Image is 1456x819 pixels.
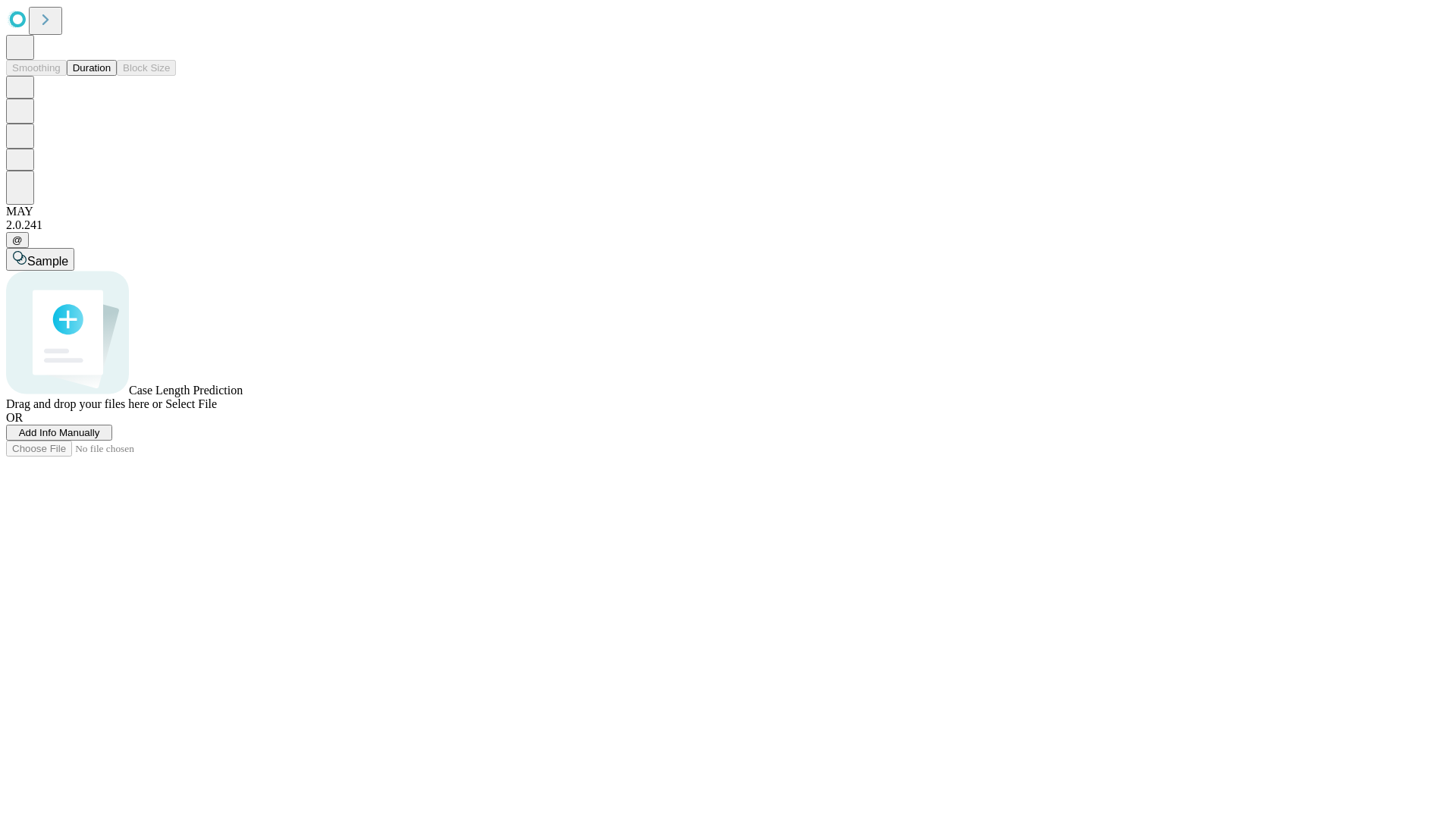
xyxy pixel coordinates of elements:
[6,411,23,424] span: OR
[6,232,29,248] button: @
[6,60,67,76] button: Smoothing
[6,218,1450,232] div: 2.0.241
[6,205,1450,218] div: MAY
[165,397,217,410] span: Select File
[6,397,162,410] span: Drag and drop your files here or
[12,234,23,246] span: @
[27,255,68,268] span: Sample
[19,427,100,438] span: Add Info Manually
[129,384,243,397] span: Case Length Prediction
[117,60,176,76] button: Block Size
[67,60,117,76] button: Duration
[6,248,74,271] button: Sample
[6,425,112,441] button: Add Info Manually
